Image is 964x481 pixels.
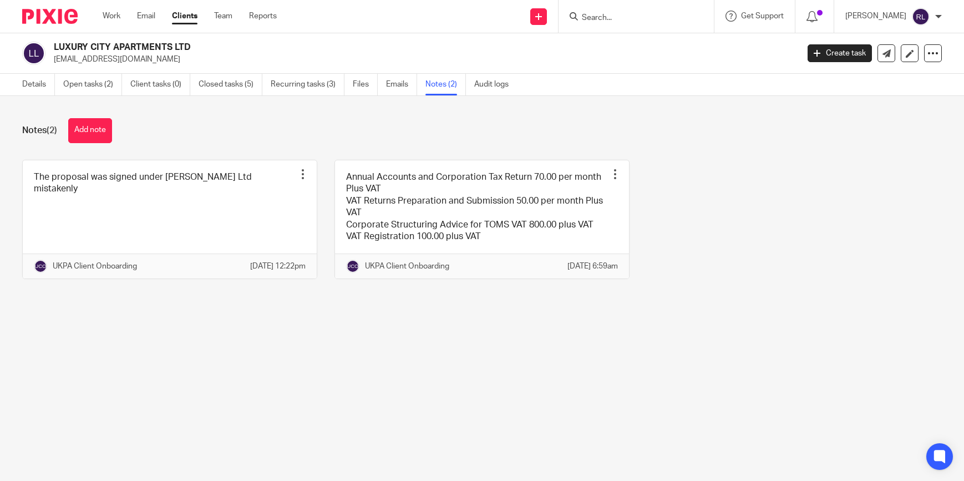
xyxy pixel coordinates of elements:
a: Closed tasks (5) [199,74,262,95]
a: Clients [172,11,197,22]
a: Team [214,11,232,22]
p: [DATE] 12:22pm [250,261,306,272]
a: Reports [249,11,277,22]
p: [DATE] 6:59am [567,261,618,272]
a: Recurring tasks (3) [271,74,344,95]
h2: LUXURY CITY APARTMENTS LTD [54,42,643,53]
a: Notes (2) [425,74,466,95]
img: svg%3E [34,260,47,273]
a: Details [22,74,55,95]
span: Get Support [741,12,784,20]
a: Create task [808,44,872,62]
img: svg%3E [912,8,930,26]
img: Pixie [22,9,78,24]
a: Files [353,74,378,95]
a: Emails [386,74,417,95]
p: [PERSON_NAME] [845,11,906,22]
a: Audit logs [474,74,517,95]
a: Client tasks (0) [130,74,190,95]
img: svg%3E [346,260,359,273]
button: Add note [68,118,112,143]
a: Open tasks (2) [63,74,122,95]
p: [EMAIL_ADDRESS][DOMAIN_NAME] [54,54,791,65]
img: svg%3E [22,42,45,65]
a: Email [137,11,155,22]
a: Work [103,11,120,22]
span: (2) [47,126,57,135]
h1: Notes [22,125,57,136]
p: UKPA Client Onboarding [365,261,449,272]
p: UKPA Client Onboarding [53,261,137,272]
input: Search [581,13,681,23]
